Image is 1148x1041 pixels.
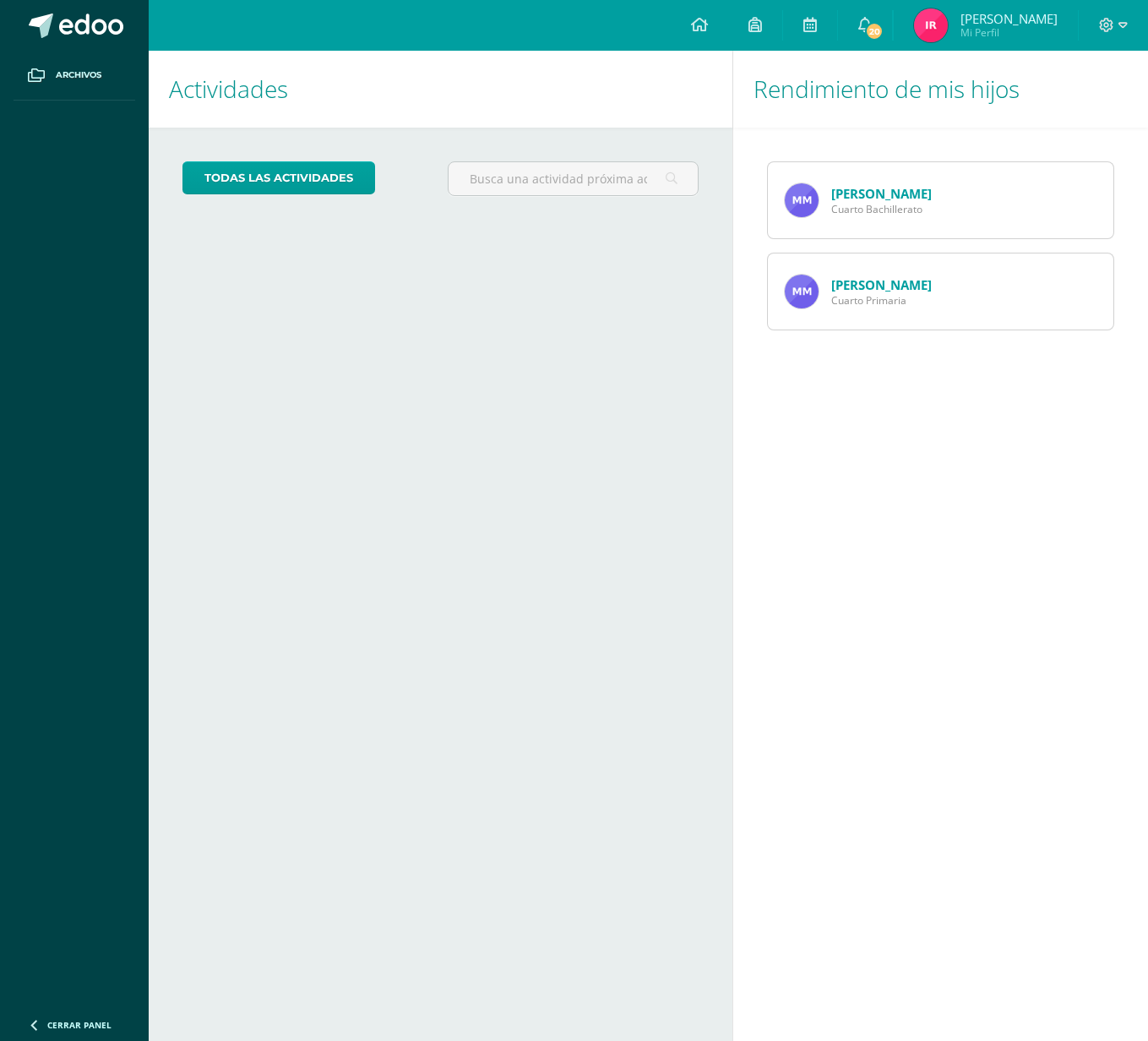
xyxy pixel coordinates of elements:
img: 43f7b2e5071478767784c740fb605cf0.png [785,275,819,308]
a: [PERSON_NAME] [831,276,932,293]
h1: Rendimiento de mis hijos [754,51,1128,128]
input: Busca una actividad próxima aquí... [449,162,699,195]
span: Cuarto Bachillerato [831,202,932,216]
img: 2b0c4f4bf6e7bea62c015f0e2ed206cf.png [785,183,819,217]
span: Mi Perfil [960,25,1058,40]
img: b2c2324d461816bf8380d3aecd38491b.png [914,8,948,42]
span: Archivos [56,68,101,82]
span: [PERSON_NAME] [960,10,1058,27]
span: Cerrar panel [47,1019,112,1031]
span: 20 [865,22,884,41]
a: todas las Actividades [182,161,375,194]
a: [PERSON_NAME] [831,185,932,202]
span: Cuarto Primaria [831,293,932,308]
a: Archivos [14,51,135,101]
h1: Actividades [169,51,712,128]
